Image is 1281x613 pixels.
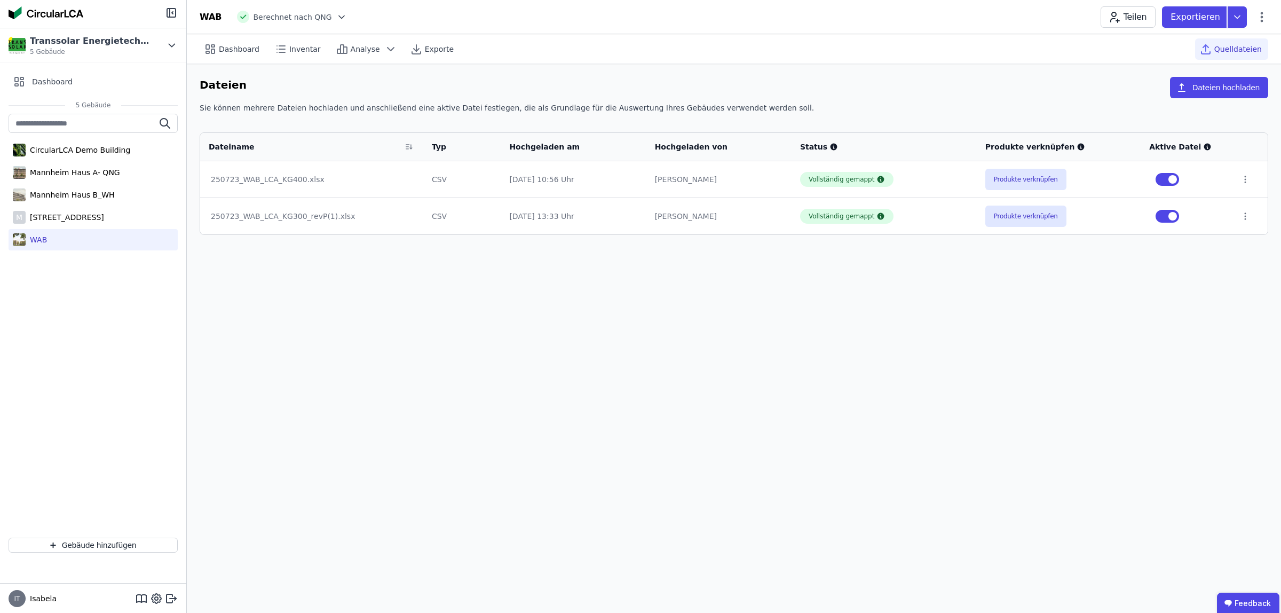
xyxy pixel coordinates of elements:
div: 250723_WAB_LCA_KG300_revP(1).xlsx [211,211,413,222]
button: Dateien hochladen [1170,77,1268,98]
button: Produkte verknüpfen [985,169,1066,190]
div: Produkte verknüpfen [985,142,1132,152]
span: Dashboard [32,76,73,87]
span: Inventar [289,44,321,54]
div: Mannheim Haus B_WH [26,190,115,200]
div: Sie können mehrere Dateien hochladen und anschließend eine aktive Datei festlegen, die als Grundl... [200,103,1268,122]
div: CSV [432,174,493,185]
div: Status [800,142,968,152]
div: Aktive Datei [1149,142,1223,152]
img: CircularLCA Demo Building [13,142,26,159]
span: Quelldateien [1214,44,1262,54]
div: Typ [432,142,480,152]
span: Dashboard [219,44,259,54]
h6: Dateien [200,77,247,94]
span: 5 Gebäude [30,48,153,56]
div: CSV [432,211,493,222]
div: WAB [200,11,222,23]
img: Mannheim Haus B_WH [13,186,26,203]
span: Analyse [351,44,380,54]
button: Teilen [1101,6,1156,28]
p: Exportieren [1171,11,1222,23]
img: Transsolar Energietechnik [9,37,26,54]
img: Concular [9,6,83,19]
div: WAB [26,234,47,245]
div: [DATE] 10:56 Uhr [509,174,637,185]
div: 250723_WAB_LCA_KG400.xlsx [211,174,413,185]
span: Isabela [26,593,57,604]
div: [STREET_ADDRESS] [26,212,104,223]
div: Mannheim Haus A- QNG [26,167,120,178]
div: Vollständig gemappt [809,175,875,184]
span: IT [14,595,20,602]
img: Mannheim Haus A- QNG [13,164,26,181]
div: [DATE] 13:33 Uhr [509,211,637,222]
div: Hochgeladen von [655,142,770,152]
div: M [13,211,26,224]
img: WAB [13,231,26,248]
span: Exporte [425,44,454,54]
div: Hochgeladen am [509,142,624,152]
div: [PERSON_NAME] [655,174,783,185]
div: Vollständig gemappt [809,212,875,221]
div: CircularLCA Demo Building [26,145,130,155]
div: Transsolar Energietechnik [30,35,153,48]
button: Produkte verknüpfen [985,206,1066,227]
button: Gebäude hinzufügen [9,538,178,553]
span: 5 Gebäude [65,101,122,109]
div: Dateiname [209,142,401,152]
span: Berechnet nach QNG [254,12,332,22]
div: [PERSON_NAME] [655,211,783,222]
